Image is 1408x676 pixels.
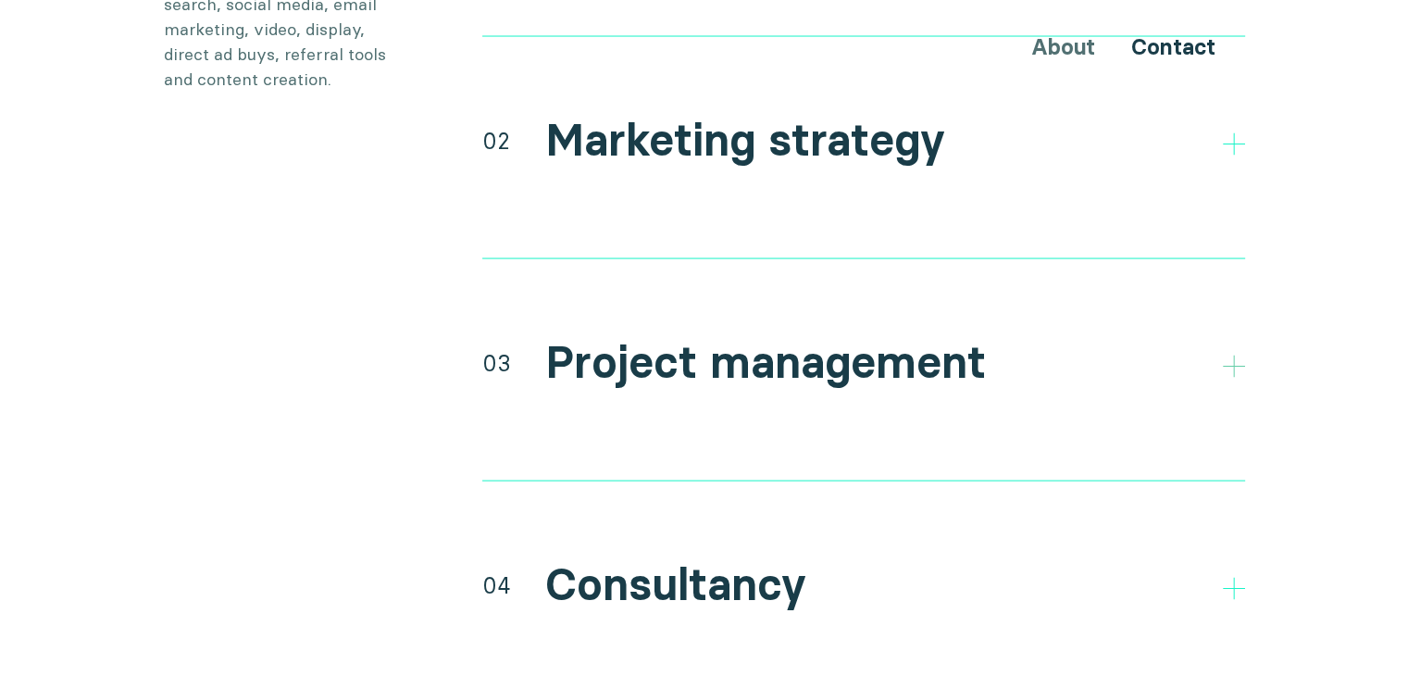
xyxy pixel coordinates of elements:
[482,346,511,380] div: 03
[482,569,511,602] div: 04
[545,558,806,612] h2: Consultancy
[1131,33,1215,60] a: Contact
[545,336,986,390] h2: Project management
[482,124,510,157] div: 02
[545,114,945,168] h2: Marketing strategy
